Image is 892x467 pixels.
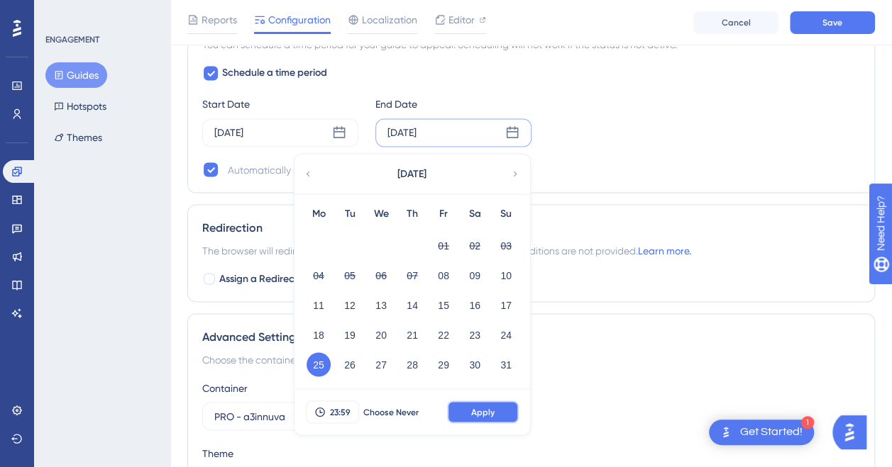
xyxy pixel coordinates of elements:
div: 1 [801,416,814,429]
div: [DATE] [214,124,243,141]
div: Sa [459,205,490,222]
button: 09 [463,263,487,287]
button: 12 [338,293,362,317]
button: 08 [431,263,456,287]
button: 19 [338,322,362,347]
div: Su [490,205,522,222]
span: The browser will redirect to the “Redirection URL” when the Targeting Conditions are not provided. [202,242,691,259]
button: 23:59 [306,400,359,423]
span: Localization [362,11,417,28]
button: 06 [369,263,393,287]
button: Guides [45,62,107,88]
span: Configuration [268,11,331,28]
div: Th [397,205,428,222]
span: Cancel [722,17,751,28]
button: 01 [431,233,456,257]
button: 16 [463,293,487,317]
span: Schedule a time period [222,64,327,81]
button: 14 [400,293,424,317]
button: 20 [369,322,393,347]
span: [DATE] [397,165,426,182]
div: Choose the container and theme for the guide. [202,351,860,368]
button: 11 [307,293,331,317]
button: Hotspots [45,94,115,119]
div: ENGAGEMENT [45,34,99,45]
button: 18 [307,322,331,347]
button: 23 [463,322,487,347]
div: Get Started! [740,424,803,440]
div: Fr [428,205,459,222]
button: 24 [494,322,518,347]
button: PRO - a3innuva [202,402,358,430]
button: 02 [463,233,487,257]
div: We [365,205,397,222]
div: Redirection [202,219,860,236]
div: Open Get Started! checklist, remaining modules: 1 [709,420,814,445]
div: Automatically set as “Inactive” when the scheduled period is over. [228,161,520,178]
button: Themes [45,125,111,150]
div: Tu [334,205,365,222]
button: 25 [307,352,331,376]
span: Apply [471,406,495,417]
iframe: UserGuiding AI Assistant Launcher [832,411,875,454]
div: Container [202,379,860,396]
button: [DATE] [341,159,483,188]
div: [DATE] [387,124,417,141]
button: 22 [431,322,456,347]
button: 30 [463,352,487,376]
div: Advanced Settings [202,328,860,345]
button: 31 [494,352,518,376]
button: Apply [447,400,519,423]
div: Mo [303,205,334,222]
button: 05 [338,263,362,287]
button: 13 [369,293,393,317]
div: Start Date [202,96,358,113]
button: 21 [400,322,424,347]
button: Save [790,11,875,34]
button: 10 [494,263,518,287]
button: 26 [338,352,362,376]
button: 28 [400,352,424,376]
div: Theme [202,444,860,461]
a: Learn more. [638,244,691,256]
img: launcher-image-alternative-text [717,424,734,441]
button: 17 [494,293,518,317]
button: 29 [431,352,456,376]
span: Reports [202,11,237,28]
span: 23:59 [330,406,351,417]
button: Choose Never [359,400,423,423]
div: End Date [375,96,532,113]
span: Editor [448,11,475,28]
button: 27 [369,352,393,376]
span: Choose Never [363,406,419,417]
span: Need Help? [33,4,89,21]
button: 07 [400,263,424,287]
span: PRO - a3innuva [214,407,285,424]
button: 03 [494,233,518,257]
span: Save [822,17,842,28]
span: Assign a Redirection URL [219,270,331,287]
button: 04 [307,263,331,287]
button: Cancel [693,11,778,34]
button: 15 [431,293,456,317]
